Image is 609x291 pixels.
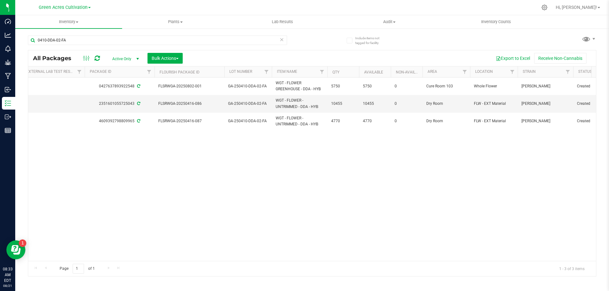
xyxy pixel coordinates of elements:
a: Filter [460,66,470,77]
span: Created [577,101,604,107]
span: FLSRWGA-20250416-087 [158,118,220,124]
a: External Lab Test Result [26,69,76,74]
a: Lab Results [229,15,336,28]
span: Audit [336,19,442,25]
span: WGT - FLOWER - UNTRIMMED - DDA - HYB [276,98,324,110]
div: 4609392798809965 [84,118,155,124]
a: Filter [261,66,272,77]
a: Plants [122,15,229,28]
span: FLSRWGA-20250802-001 [158,83,220,89]
span: Whole Flower [474,83,514,89]
span: Sync from Compliance System [136,101,140,106]
a: Status [578,69,592,74]
span: 4770 [331,118,355,124]
span: Include items not tagged for facility [355,36,387,45]
a: Filter [563,66,573,77]
a: Location [475,69,493,74]
span: Created [577,118,604,124]
a: Flourish Package ID [160,70,200,74]
span: FLW - EXT Material [474,101,514,107]
input: Search Package ID, Item Name, SKU, Lot or Part Number... [28,35,287,45]
inline-svg: Dashboard [5,18,11,25]
a: Filter [507,66,518,77]
span: Inventory [15,19,122,25]
button: Export to Excel [492,53,534,64]
p: 08:33 AM EDT [3,266,12,283]
span: GA-250410-DDA-02-FA [228,101,268,107]
span: GA-250410-DDA-02-FA [228,118,268,124]
a: Non-Available [396,70,424,74]
span: Page of 1 [54,264,100,274]
inline-svg: Grow [5,59,11,66]
span: Bulk Actions [152,56,179,61]
span: Dry Room [426,101,466,107]
div: 2351601055725043 [84,101,155,107]
span: Cure Room 103 [426,83,466,89]
input: 1 [73,264,84,274]
span: Green Acres Cultivation [39,5,88,10]
a: Filter [144,66,154,77]
span: 10455 [331,101,355,107]
span: 5750 [331,83,355,89]
span: [PERSON_NAME] [521,101,569,107]
span: Lab Results [263,19,302,25]
a: Area [428,69,437,74]
span: [PERSON_NAME] [521,118,569,124]
iframe: Resource center [6,240,25,259]
span: 5750 [363,83,387,89]
inline-svg: Inbound [5,86,11,93]
a: Qty [332,70,339,74]
a: Strain [523,69,536,74]
a: Filter [317,66,327,77]
a: Item Name [277,69,297,74]
span: WGT - FLOWER GREENHOUSE - DDA - HYB [276,80,324,92]
span: Sync from Compliance System [136,119,140,123]
span: Dry Room [426,118,466,124]
span: FLW - EXT Material [474,118,514,124]
div: Manage settings [540,4,548,10]
div: 0427637893922548 [84,83,155,89]
span: Plants [122,19,229,25]
a: Inventory [15,15,122,28]
span: 10455 [363,101,387,107]
a: Audit [336,15,443,28]
inline-svg: Monitoring [5,46,11,52]
span: 0 [395,83,419,89]
span: [PERSON_NAME] [521,83,569,89]
span: WGT - FLOWER - UNTRIMMED - DDA - HYB [276,115,324,127]
inline-svg: Outbound [5,114,11,120]
inline-svg: Reports [5,127,11,134]
button: Bulk Actions [147,53,183,64]
inline-svg: Analytics [5,32,11,38]
span: 0 [395,118,419,124]
span: Inventory Counts [473,19,520,25]
button: Receive Non-Cannabis [534,53,586,64]
span: 0 [395,101,419,107]
span: Created [577,83,604,89]
span: Hi, [PERSON_NAME]! [556,5,597,10]
span: Clear [279,35,284,44]
inline-svg: Inventory [5,100,11,106]
a: Filter [74,66,85,77]
p: 08/21 [3,283,12,288]
iframe: Resource center unread badge [19,239,26,247]
span: Sync from Compliance System [136,84,140,88]
a: Package ID [90,69,111,74]
a: Available [364,70,383,74]
span: GA-250410-DDA-02-FA [228,83,268,89]
span: 4770 [363,118,387,124]
span: 1 - 3 of 3 items [554,264,590,273]
span: FLSRWGA-20250416-086 [158,101,220,107]
inline-svg: Manufacturing [5,73,11,79]
span: All Packages [33,55,78,62]
a: Lot Number [229,69,252,74]
a: Inventory Counts [443,15,550,28]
